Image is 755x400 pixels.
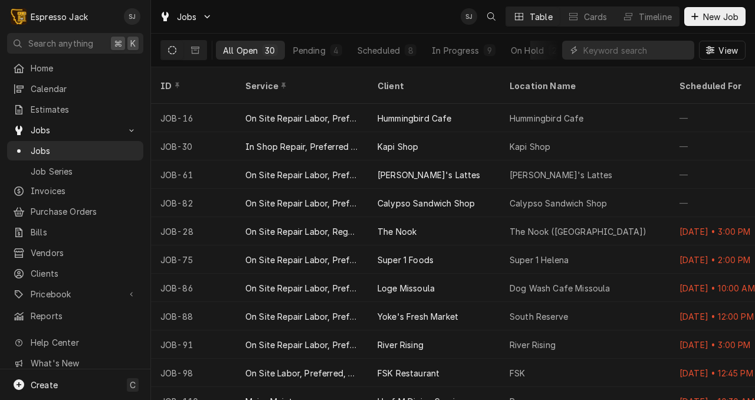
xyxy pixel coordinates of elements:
div: Scheduled [357,44,400,57]
div: On Site Repair Labor, Prefered Rate, Regular Hours [245,197,359,209]
div: FSK [510,367,525,379]
div: River Rising [510,339,556,351]
div: JOB-82 [151,189,236,217]
button: View [699,41,746,60]
div: Samantha Janssen's Avatar [461,8,477,25]
a: Vendors [7,243,143,263]
span: Jobs [31,124,120,136]
div: Calypso Sandwich Shop [510,197,607,209]
a: Go to What's New [7,353,143,373]
div: Dog Wash Cafe Missoula [510,282,610,294]
a: Go to Help Center [7,333,143,352]
div: Table [530,11,553,23]
div: On Site Repair Labor, Prefered Rate, Regular Hours [245,112,359,124]
div: ID [160,80,224,92]
span: Vendors [31,247,137,259]
div: Espresso Jack's Avatar [11,8,27,25]
div: SJ [461,8,477,25]
div: The Nook ([GEOGRAPHIC_DATA]) [510,225,646,238]
div: In Progress [432,44,479,57]
span: What's New [31,357,136,369]
a: Go to Pricebook [7,284,143,304]
div: Location Name [510,80,658,92]
div: On Hold [511,44,544,57]
a: Purchase Orders [7,202,143,221]
div: Samantha Janssen's Avatar [124,8,140,25]
div: 9 [486,44,493,57]
div: Service [245,80,356,92]
span: View [716,44,740,57]
div: Client [377,80,488,92]
div: On Site Repair Labor, Prefered Rate, Regular Hours [245,169,359,181]
div: On Site Repair Labor, Prefered Rate, Regular Hours [245,310,359,323]
a: Bills [7,222,143,242]
span: Help Center [31,336,136,349]
span: Search anything [28,37,93,50]
div: Cards [584,11,608,23]
div: South Reserve [510,310,568,323]
span: Jobs [31,145,137,157]
div: The Nook [377,225,416,238]
div: JOB-88 [151,302,236,330]
div: Hummingbird Cafe [510,112,584,124]
div: On Site Repair Labor, Prefered Rate, Regular Hours [245,254,359,266]
div: Hummingbird Cafe [377,112,452,124]
input: Keyword search [583,41,688,60]
div: Loge Missoula [377,282,435,294]
span: Clients [31,267,137,280]
span: Bills [31,226,137,238]
div: JOB-61 [151,160,236,189]
a: Job Series [7,162,143,181]
div: Kapi Shop [510,140,550,153]
button: New Job [684,7,746,26]
div: Super 1 Foods [377,254,434,266]
div: On Site Labor, Preferred, Weekend/After Hours [245,367,359,379]
div: E [11,8,27,25]
a: Invoices [7,181,143,201]
span: K [130,37,136,50]
div: JOB-16 [151,104,236,132]
div: SJ [124,8,140,25]
div: Kapi Shop [377,140,418,153]
button: Open search [482,7,501,26]
span: Calendar [31,83,137,95]
span: Reports [31,310,137,322]
div: Espresso Jack [31,11,88,23]
div: Pending [293,44,326,57]
a: Estimates [7,100,143,119]
span: Create [31,380,58,390]
div: FSK Restaurant [377,367,439,379]
span: Job Series [31,165,137,178]
div: JOB-30 [151,132,236,160]
div: In Shop Repair, Preferred Rate [245,140,359,153]
div: Yoke's Fresh Market [377,310,458,323]
div: JOB-98 [151,359,236,387]
span: Pricebook [31,288,120,300]
div: Super 1 Helena [510,254,569,266]
a: Reports [7,306,143,326]
div: River Rising [377,339,424,351]
div: JOB-86 [151,274,236,302]
span: C [130,379,136,391]
div: All Open [223,44,258,57]
a: Home [7,58,143,78]
span: Home [31,62,137,74]
div: JOB-75 [151,245,236,274]
span: Jobs [177,11,197,23]
div: On Site Repair Labor, Prefered Rate, Regular Hours [245,282,359,294]
button: Search anything⌘K [7,33,143,54]
div: 2 [551,44,558,57]
span: Invoices [31,185,137,197]
a: Go to Jobs [155,7,217,27]
div: 30 [265,44,275,57]
a: Go to Jobs [7,120,143,140]
div: On Site Repair Labor, Prefered Rate, Regular Hours [245,339,359,351]
span: Estimates [31,103,137,116]
span: ⌘ [114,37,122,50]
div: JOB-28 [151,217,236,245]
div: JOB-91 [151,330,236,359]
div: Timeline [639,11,672,23]
div: 4 [333,44,340,57]
div: [PERSON_NAME]'s Lattes [510,169,613,181]
a: Calendar [7,79,143,99]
